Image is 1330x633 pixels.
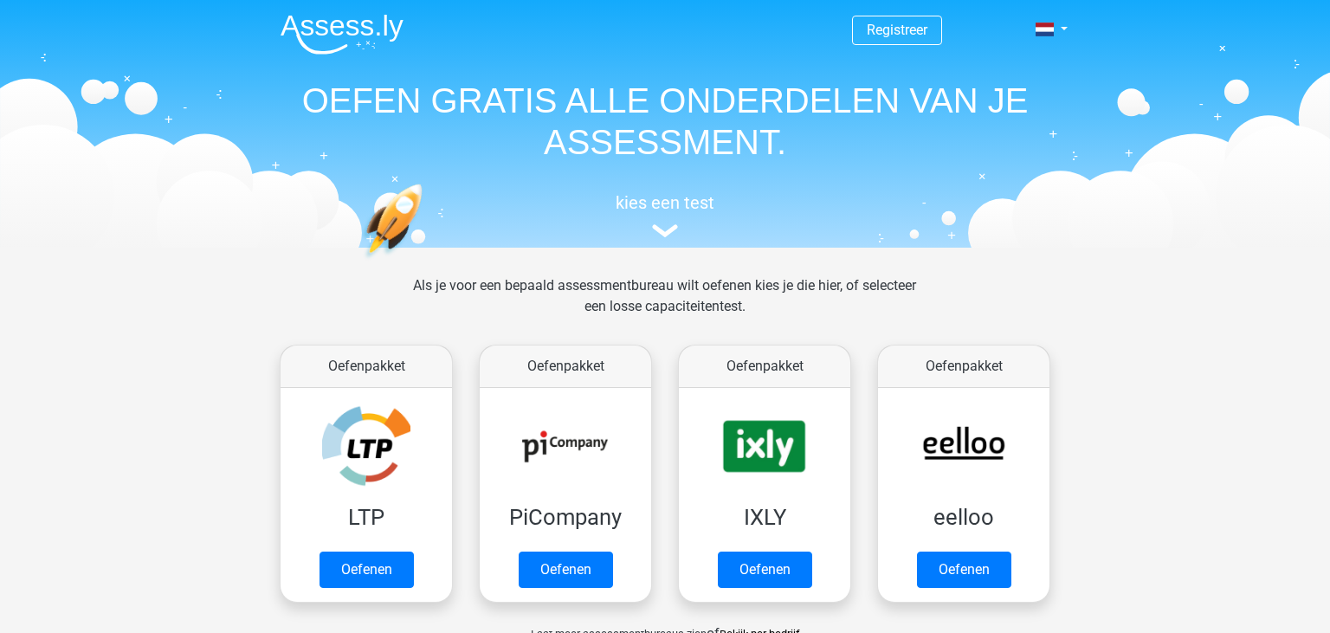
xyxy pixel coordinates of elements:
[867,22,927,38] a: Registreer
[267,192,1063,238] a: kies een test
[652,224,678,237] img: assessment
[281,14,404,55] img: Assessly
[267,80,1063,163] h1: OEFEN GRATIS ALLE ONDERDELEN VAN JE ASSESSMENT.
[320,552,414,588] a: Oefenen
[362,184,489,340] img: oefenen
[718,552,812,588] a: Oefenen
[519,552,613,588] a: Oefenen
[917,552,1011,588] a: Oefenen
[399,275,930,338] div: Als je voor een bepaald assessmentbureau wilt oefenen kies je die hier, of selecteer een losse ca...
[267,192,1063,213] h5: kies een test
